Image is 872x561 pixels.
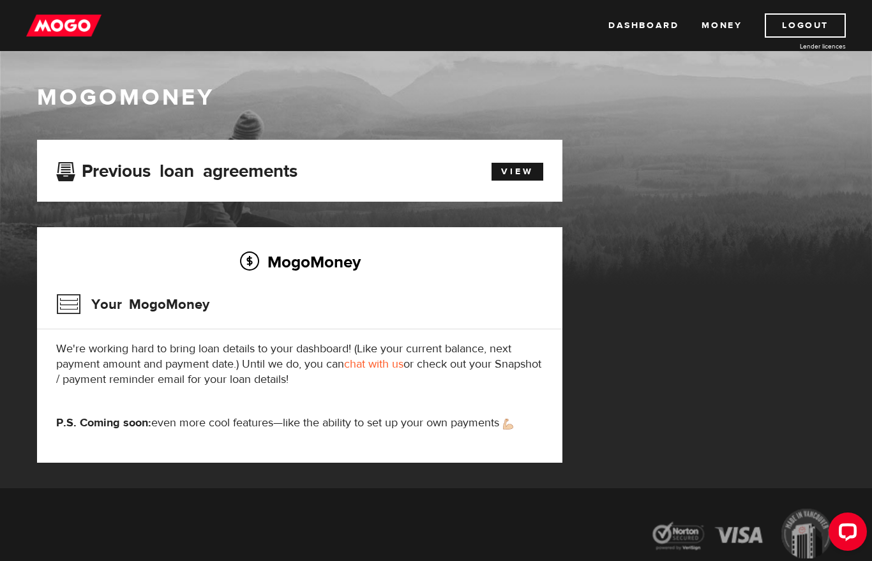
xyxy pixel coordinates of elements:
a: Logout [765,13,846,38]
h2: MogoMoney [56,248,543,275]
a: Lender licences [750,41,846,51]
h3: Previous loan agreements [56,161,297,177]
iframe: LiveChat chat widget [818,507,872,561]
p: We're working hard to bring loan details to your dashboard! (Like your current balance, next paym... [56,341,543,387]
p: even more cool features—like the ability to set up your own payments [56,415,543,431]
h1: MogoMoney [37,84,835,111]
a: Dashboard [608,13,679,38]
h3: Your MogoMoney [56,288,209,321]
a: View [492,163,543,181]
img: strong arm emoji [503,419,513,430]
a: chat with us [344,357,403,371]
strong: P.S. Coming soon: [56,415,151,430]
img: mogo_logo-11ee424be714fa7cbb0f0f49df9e16ec.png [26,13,101,38]
a: Money [702,13,742,38]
